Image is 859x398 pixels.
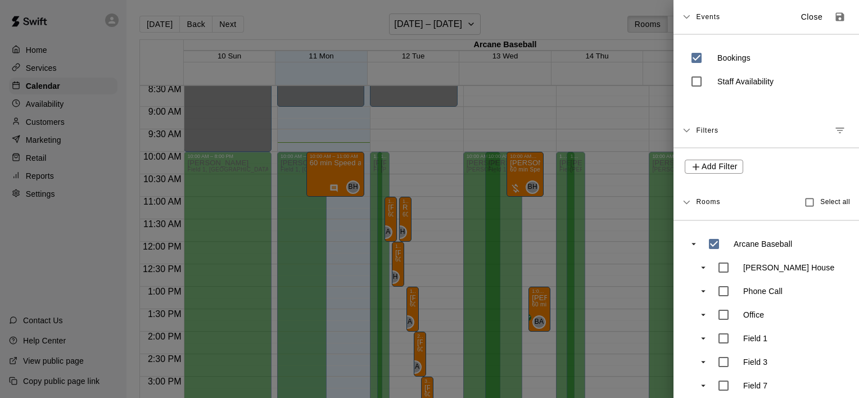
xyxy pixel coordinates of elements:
p: Phone Call [743,286,783,297]
span: Filters [696,120,718,141]
button: Close sidebar [794,8,830,26]
button: Save as default view [830,7,850,27]
span: Add Filter [702,160,738,174]
p: Field 7 [743,380,767,391]
button: Manage filters [830,120,850,141]
p: Bookings [717,52,751,64]
div: FiltersManage filters [673,114,859,148]
p: Office [743,309,764,320]
button: Add Filter [685,160,743,174]
span: Select all [820,197,850,208]
p: [PERSON_NAME] House [743,262,834,273]
div: RoomsSelect all [673,185,859,220]
p: Staff Availability [717,76,774,87]
p: Field 1 [743,333,767,344]
span: Rooms [696,197,720,206]
span: Events [696,7,720,27]
p: Field 3 [743,356,767,368]
p: Arcane Baseball [734,238,792,250]
p: Close [801,11,823,23]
